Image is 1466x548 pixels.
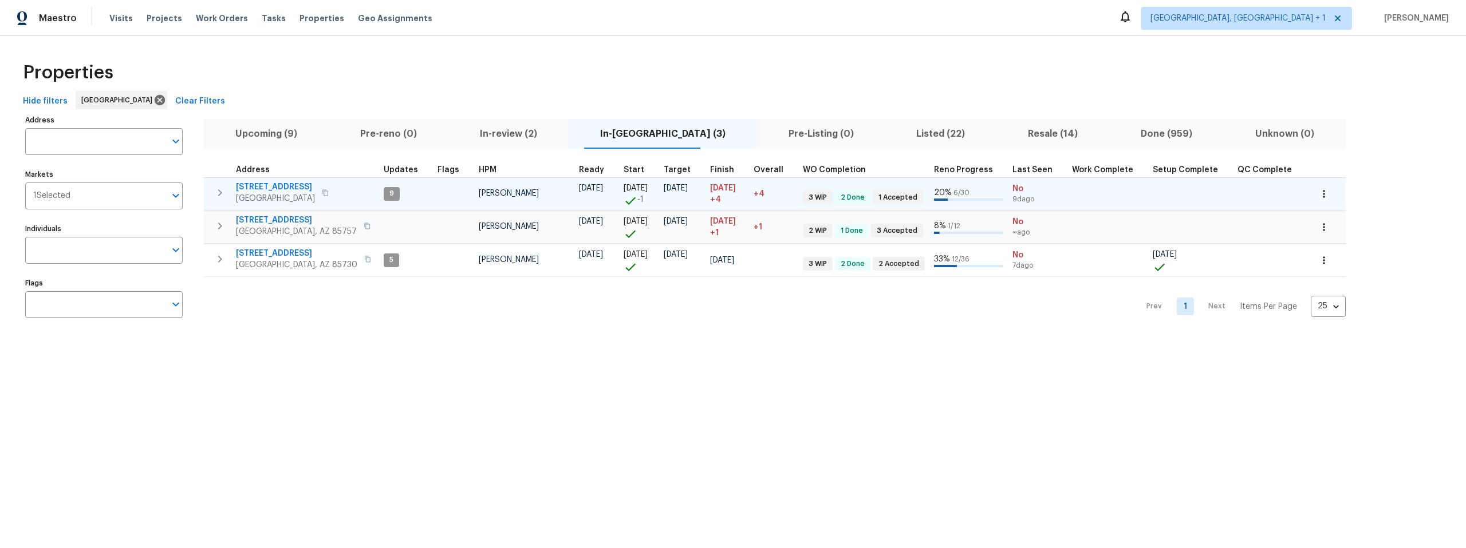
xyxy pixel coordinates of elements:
span: [PERSON_NAME] [479,223,539,231]
div: Projected renovation finish date [710,166,744,174]
span: Projects [147,13,182,24]
button: Open [168,133,184,149]
div: Earliest renovation start date (first business day after COE or Checkout) [579,166,614,174]
td: Project started on time [619,244,659,276]
label: Markets [25,171,183,178]
label: Flags [25,280,183,287]
span: [DATE] [664,251,688,259]
span: 6 / 30 [953,189,970,196]
span: Pre-reno (0) [336,126,442,142]
span: No [1012,216,1063,228]
span: 1 Done [836,226,868,236]
span: Properties [23,67,113,78]
span: 8 % [934,222,946,230]
span: [DATE] [579,251,603,259]
span: 2 Accepted [874,259,924,269]
label: Individuals [25,225,183,232]
span: [STREET_ADDRESS] [236,248,357,259]
div: Actual renovation start date [624,166,655,174]
span: Listed (22) [892,126,990,142]
span: Geo Assignments [358,13,432,24]
span: 1 Selected [33,191,70,201]
span: +1 [754,223,762,231]
span: In-[GEOGRAPHIC_DATA] (3) [576,126,750,142]
span: [DATE] [624,184,648,192]
button: Open [168,296,184,312]
span: 1 / 12 [948,223,960,229]
button: Hide filters [18,91,72,112]
span: [DATE] [624,251,648,259]
span: [DATE] [1153,251,1177,259]
span: In-review (2) [455,126,562,142]
span: Upcoming (9) [211,126,322,142]
span: [GEOGRAPHIC_DATA] [236,193,315,204]
span: 20 % [934,189,952,197]
span: [DATE] [624,217,648,225]
span: Unknown (0) [1231,126,1339,142]
span: [GEOGRAPHIC_DATA], AZ 85730 [236,259,357,271]
span: Flags [438,166,459,174]
span: 3 WIP [804,259,831,269]
span: [DATE] [710,184,736,192]
span: [STREET_ADDRESS] [236,215,357,226]
span: 2 WIP [804,226,831,236]
div: 25 [1311,291,1346,321]
span: Target [664,166,691,174]
label: Address [25,117,183,124]
span: Ready [579,166,604,174]
span: 2 Done [836,193,869,202]
span: [GEOGRAPHIC_DATA] [81,94,157,106]
span: 9 [385,189,399,198]
span: 1 Accepted [874,193,922,202]
span: 7d ago [1012,261,1063,271]
span: Start [624,166,644,174]
span: Properties [299,13,344,24]
span: [PERSON_NAME] [479,189,539,197]
span: 2 Done [836,259,869,269]
span: 33 % [934,255,950,263]
span: WO Completion [803,166,866,174]
span: Hide filters [23,94,68,109]
span: Maestro [39,13,77,24]
a: Goto page 1 [1177,297,1194,315]
span: Tasks [262,14,286,22]
span: [PERSON_NAME] [1380,13,1449,24]
span: [DATE] [579,217,603,225]
span: +1 [710,227,719,239]
span: [PERSON_NAME] [479,256,539,264]
span: [DATE] [579,184,603,192]
span: Finish [710,166,734,174]
span: [DATE] [710,217,736,225]
div: Days past target finish date [754,166,794,174]
span: [DATE] [664,217,688,225]
span: [DATE] [664,184,688,192]
span: Overall [754,166,783,174]
span: Last Seen [1012,166,1053,174]
span: 9d ago [1012,194,1063,204]
span: HPM [479,166,496,174]
span: [GEOGRAPHIC_DATA], [GEOGRAPHIC_DATA] + 1 [1150,13,1326,24]
span: 5 [385,255,398,265]
span: No [1012,249,1063,261]
span: No [1012,183,1063,194]
span: Work Complete [1072,166,1133,174]
div: [GEOGRAPHIC_DATA] [76,91,167,109]
td: Scheduled to finish 1 day(s) late [706,211,749,243]
span: Work Orders [196,13,248,24]
nav: Pagination Navigation [1136,284,1346,329]
span: 3 WIP [804,193,831,202]
span: Clear Filters [175,94,225,109]
span: 3 Accepted [872,226,922,236]
span: -1 [637,194,644,205]
span: Setup Complete [1153,166,1218,174]
span: +4 [754,190,764,198]
div: Target renovation project end date [664,166,701,174]
span: Address [236,166,270,174]
p: Items Per Page [1240,301,1297,312]
button: Open [168,188,184,204]
span: ∞ ago [1012,228,1063,237]
span: [STREET_ADDRESS] [236,181,315,193]
button: Clear Filters [171,91,230,112]
td: 1 day(s) past target finish date [749,211,798,243]
td: Project started on time [619,211,659,243]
